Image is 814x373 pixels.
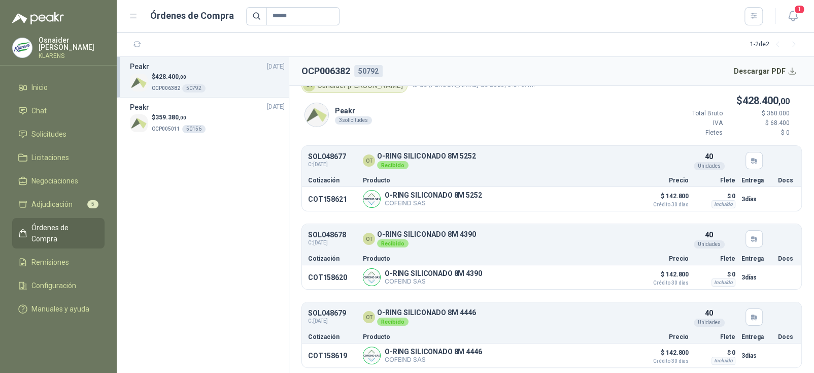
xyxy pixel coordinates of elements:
[729,128,790,138] p: $ 0
[12,12,64,24] img: Logo peakr
[308,256,357,262] p: Cotización
[31,303,89,315] span: Manuales y ayuda
[12,78,105,97] a: Inicio
[778,177,795,183] p: Docs
[377,231,476,238] p: O-RING SILICONADO 8M 4390
[794,5,805,14] span: 1
[130,61,149,72] h3: Peakr
[31,105,47,116] span: Chat
[695,190,735,202] p: $ 0
[695,177,735,183] p: Flete
[363,347,380,364] img: Company Logo
[12,171,105,191] a: Negociaciones
[741,256,772,262] p: Entrega
[12,253,105,272] a: Remisiones
[130,61,285,93] a: Peakr[DATE] Company Logo$428.400,00OCP00638250792
[12,218,105,248] a: Órdenes de Compra
[694,162,725,170] div: Unidades
[638,202,689,207] span: Crédito 30 días
[31,152,69,163] span: Licitaciones
[662,128,723,138] p: Fletes
[778,334,795,340] p: Docs
[31,280,76,291] span: Configuración
[179,74,186,80] span: ,00
[308,153,346,161] p: SOL048677
[363,154,375,167] div: OT
[638,256,689,262] p: Precio
[638,268,689,286] p: $ 142.800
[695,334,735,340] p: Flete
[150,9,234,23] h1: Órdenes de Compra
[377,161,409,169] div: Recibido
[31,129,66,140] span: Solicitudes
[705,229,713,240] p: 40
[711,278,735,287] div: Incluido
[335,105,372,116] p: Peakr
[377,239,409,247] div: Recibido
[363,256,632,262] p: Producto
[301,64,350,78] h2: OCP006382
[728,61,802,81] button: Descargar PDF
[377,309,476,317] p: O-RING SILICONADO 8M 4446
[638,334,689,340] p: Precio
[155,114,186,121] span: 359.380
[363,233,375,245] div: OT
[377,152,476,160] p: O-RING SILICONADO 8M 5252
[31,175,78,186] span: Negociaciones
[87,200,98,208] span: 5
[385,348,482,356] p: O-RING SILICONADO 8M 4446
[308,273,357,282] p: COT158620
[130,102,285,134] a: Peakr[DATE] Company Logo$359.380,00OCP00501150156
[130,74,148,91] img: Company Logo
[13,38,32,57] img: Company Logo
[308,239,346,247] span: C: [DATE]
[662,118,723,128] p: IVA
[152,85,180,91] span: OCP006382
[741,177,772,183] p: Entrega
[363,177,632,183] p: Producto
[182,125,206,133] div: 50156
[308,195,357,203] p: COT158621
[778,256,795,262] p: Docs
[385,356,482,363] p: COFEIND SAS
[308,352,357,360] p: COT158619
[308,177,357,183] p: Cotización
[179,115,186,120] span: ,00
[705,151,713,162] p: 40
[741,271,772,284] p: 3 días
[182,84,206,92] div: 50792
[130,102,149,113] h3: Peakr
[741,334,772,340] p: Entrega
[377,318,409,326] div: Recibido
[31,222,95,244] span: Órdenes de Compra
[662,93,790,109] p: $
[741,193,772,205] p: 3 días
[363,191,380,207] img: Company Logo
[385,199,482,207] p: COFEIND SAS
[385,269,482,277] p: O-RING SILICONADO 8M 4390
[308,231,346,239] p: SOL048678
[638,359,689,364] span: Crédito 30 días
[130,114,148,132] img: Company Logo
[778,97,790,106] span: ,00
[31,82,48,93] span: Inicio
[12,195,105,214] a: Adjudicación5
[12,148,105,167] a: Licitaciones
[12,125,105,144] a: Solicitudes
[662,109,723,118] p: Total Bruto
[385,277,482,285] p: COFEIND SAS
[267,102,285,112] span: [DATE]
[308,317,346,325] span: C: [DATE]
[711,200,735,208] div: Incluido
[308,334,357,340] p: Cotización
[12,276,105,295] a: Configuración
[729,118,790,128] p: $ 68.400
[695,268,735,281] p: $ 0
[152,72,206,82] p: $
[729,109,790,118] p: $ 360.000
[152,113,206,122] p: $
[354,65,383,77] div: 50792
[39,53,105,59] p: KLARENS
[638,190,689,207] p: $ 142.800
[385,191,482,199] p: O-RING SILICONADO 8M 5252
